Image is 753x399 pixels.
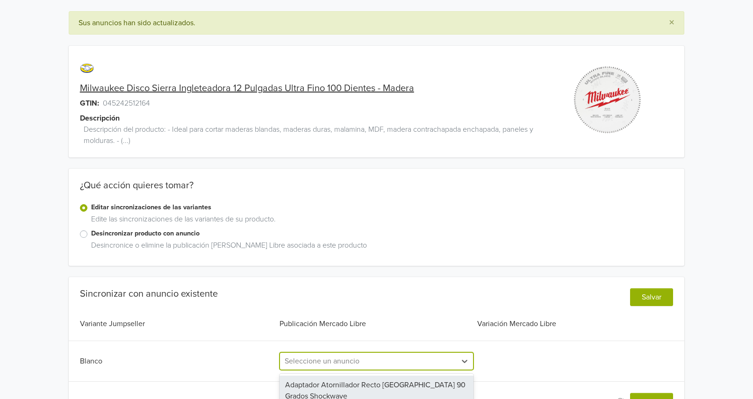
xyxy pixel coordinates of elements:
[91,228,674,239] label: Desincronizar producto con anuncio
[69,180,685,202] div: ¿Qué acción quieres tomar?
[669,16,674,29] span: ×
[69,11,685,35] div: Sus anuncios han sido actualizados.
[80,98,99,109] span: GTIN:
[660,12,684,34] button: Close
[475,318,673,329] div: Variación Mercado Libre
[80,288,218,299] div: Sincronizar con anuncio existente
[80,83,414,94] a: Milwaukee Disco Sierra Ingleteadora 12 Pulgadas Ultra Fino 100 Dientes - Madera
[103,98,150,109] span: 045242512164
[572,64,643,135] img: product_image
[87,240,674,255] div: Desincronice o elimine la publicación [PERSON_NAME] Libre asociada a este producto
[80,318,278,329] div: Variante Jumpseller
[630,288,673,306] button: Salvar
[80,356,278,367] div: Blanco
[91,202,674,213] label: Editar sincronizaciones de las variantes
[84,124,542,146] span: Descripción del producto: - Ideal para cortar maderas blandas, maderas duras, malamina, MDF, made...
[80,113,120,124] span: Descripción
[278,318,475,329] div: Publicación Mercado Libre
[87,214,674,228] div: Edite las sincronizaciones de las variantes de su producto.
